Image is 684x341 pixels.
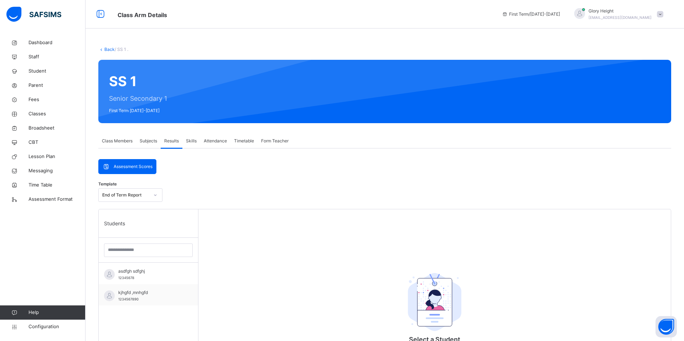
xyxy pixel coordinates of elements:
[186,138,197,144] span: Skills
[102,192,149,198] div: End of Term Report
[28,68,85,75] span: Student
[104,47,115,52] a: Back
[28,53,85,61] span: Staff
[28,82,85,89] span: Parent
[567,8,667,21] div: GloryHeight
[28,153,85,160] span: Lesson Plan
[28,39,85,46] span: Dashboard
[28,139,85,146] span: CBT
[502,11,560,17] span: session/term information
[104,220,125,227] span: Students
[118,11,167,19] span: Class Arm Details
[655,316,677,337] button: Open asap
[164,138,179,144] span: Results
[28,110,85,117] span: Classes
[589,15,652,20] span: [EMAIL_ADDRESS][DOMAIN_NAME]
[118,276,134,280] span: 12345678
[28,323,85,330] span: Configuration
[370,255,499,269] div: Select a Student
[234,138,254,144] span: Timetable
[6,7,61,22] img: safsims
[140,138,157,144] span: Subjects
[28,125,85,132] span: Broadsheet
[589,8,652,14] span: Glory Height
[204,138,227,144] span: Attendance
[28,196,85,203] span: Assessment Format
[98,181,117,187] span: Template
[114,163,152,170] span: Assessment Scores
[28,167,85,174] span: Messaging
[104,269,115,280] img: default.svg
[118,289,182,296] span: kjhgfd ,mnhgfd
[102,138,133,144] span: Class Members
[118,297,139,301] span: 1234567890
[28,96,85,103] span: Fees
[28,182,85,189] span: Time Table
[104,290,115,301] img: default.svg
[28,309,85,316] span: Help
[408,273,461,331] img: student.207b5acb3037b72b59086e8b1a17b1d0.svg
[261,138,289,144] span: Form Teacher
[115,47,128,52] span: / SS 1 .
[118,268,182,274] span: asdfgh sdfghj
